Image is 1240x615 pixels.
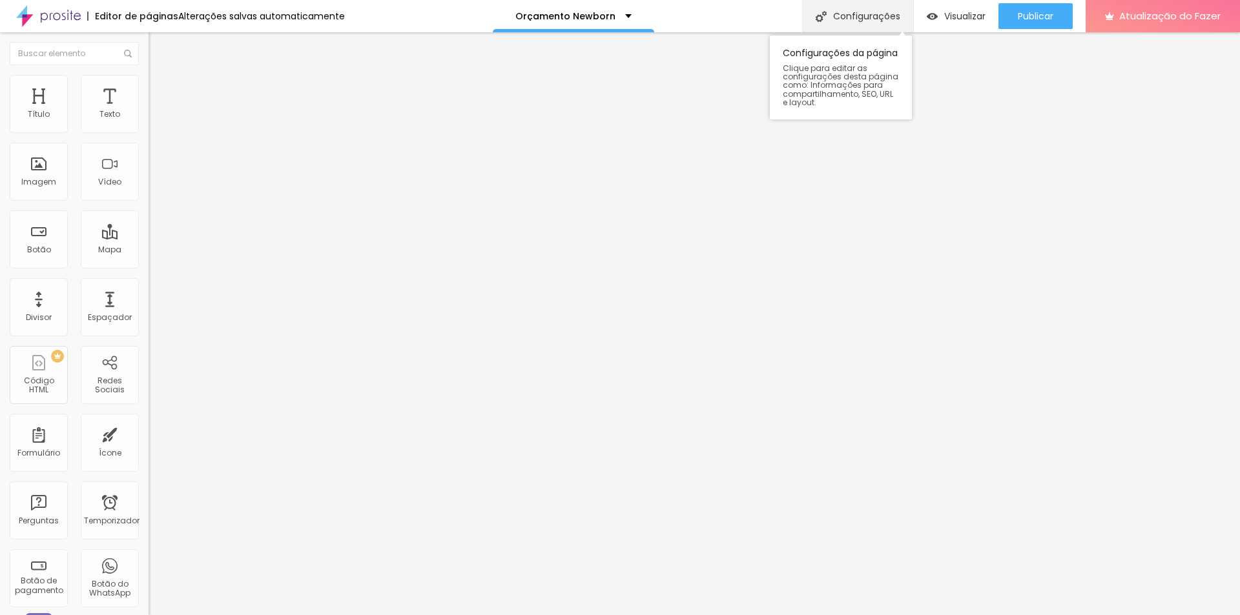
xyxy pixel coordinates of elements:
[98,176,121,187] font: Vídeo
[89,578,130,598] font: Botão do WhatsApp
[88,312,132,323] font: Espaçador
[17,447,60,458] font: Formulário
[27,244,51,255] font: Botão
[15,575,63,595] font: Botão de pagamento
[944,10,986,23] font: Visualizar
[1018,10,1053,23] font: Publicar
[95,375,125,395] font: Redes Sociais
[149,32,1240,615] iframe: Editor
[28,108,50,119] font: Título
[84,515,139,526] font: Temporizador
[927,11,938,22] img: view-1.svg
[10,42,139,65] input: Buscar elemento
[24,375,54,395] font: Código HTML
[95,10,178,23] font: Editor de páginas
[21,176,56,187] font: Imagem
[914,3,998,29] button: Visualizar
[124,50,132,57] img: Ícone
[783,63,898,108] font: Clique para editar as configurações desta página como: Informações para compartilhamento, SEO, UR...
[178,10,345,23] font: Alterações salvas automaticamente
[816,11,827,22] img: Ícone
[98,244,121,255] font: Mapa
[515,10,615,23] font: Orçamento Newborn
[99,447,121,458] font: Ícone
[26,312,52,323] font: Divisor
[1119,9,1221,23] font: Atualização do Fazer
[19,515,59,526] font: Perguntas
[998,3,1073,29] button: Publicar
[99,108,120,119] font: Texto
[783,46,898,59] font: Configurações da página
[833,10,900,23] font: Configurações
